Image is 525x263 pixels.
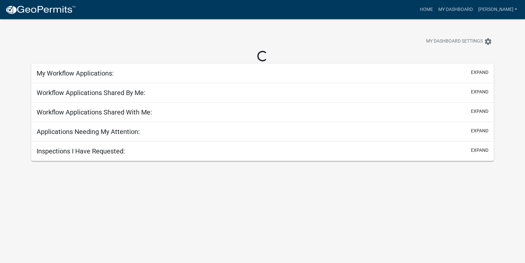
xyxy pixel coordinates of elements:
[421,35,497,48] button: My Dashboard Settingssettings
[484,38,492,46] i: settings
[37,69,114,77] h5: My Workflow Applications:
[471,127,488,134] button: expand
[37,108,152,116] h5: Workflow Applications Shared With Me:
[471,88,488,95] button: expand
[37,89,145,97] h5: Workflow Applications Shared By Me:
[426,38,483,46] span: My Dashboard Settings
[471,147,488,154] button: expand
[417,3,435,16] a: Home
[435,3,475,16] a: My Dashboard
[475,3,520,16] a: [PERSON_NAME]
[37,147,125,155] h5: Inspections I Have Requested:
[471,69,488,76] button: expand
[37,128,140,136] h5: Applications Needing My Attention:
[471,108,488,115] button: expand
